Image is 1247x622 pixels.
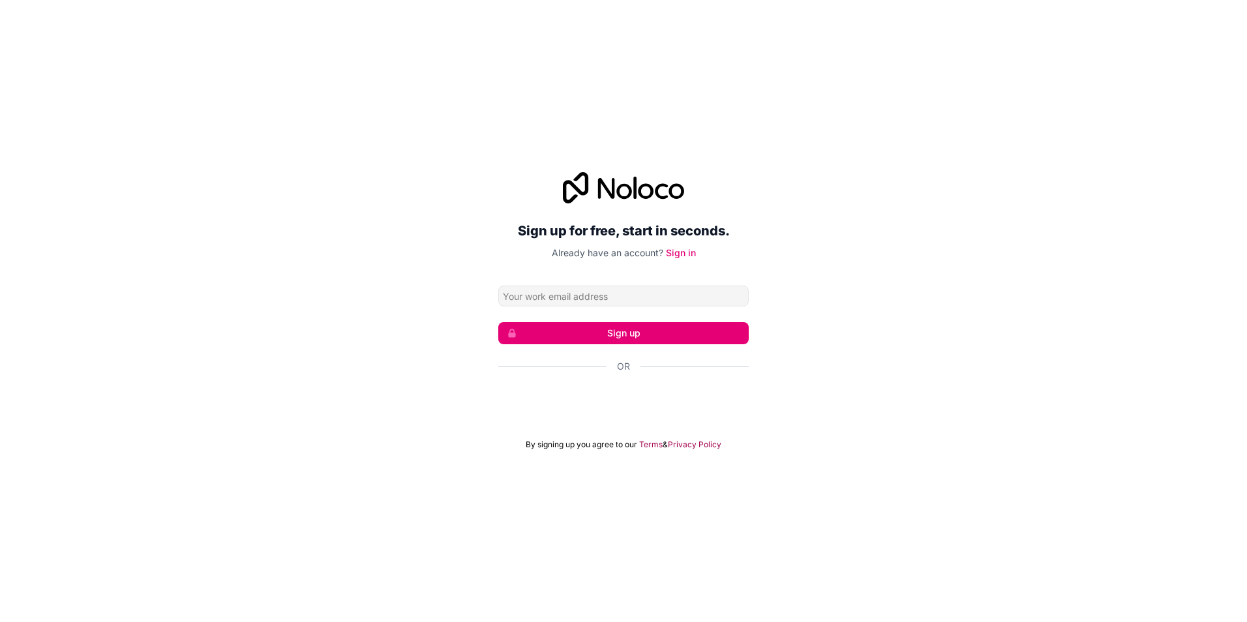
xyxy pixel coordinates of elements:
span: & [663,439,668,450]
span: Already have an account? [552,247,663,258]
span: Or [617,360,630,373]
span: By signing up you agree to our [526,439,637,450]
h2: Sign up for free, start in seconds. [498,219,749,243]
a: Privacy Policy [668,439,721,450]
button: Sign up [498,322,749,344]
a: Terms [639,439,663,450]
a: Sign in [666,247,696,258]
input: Email address [498,286,749,306]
